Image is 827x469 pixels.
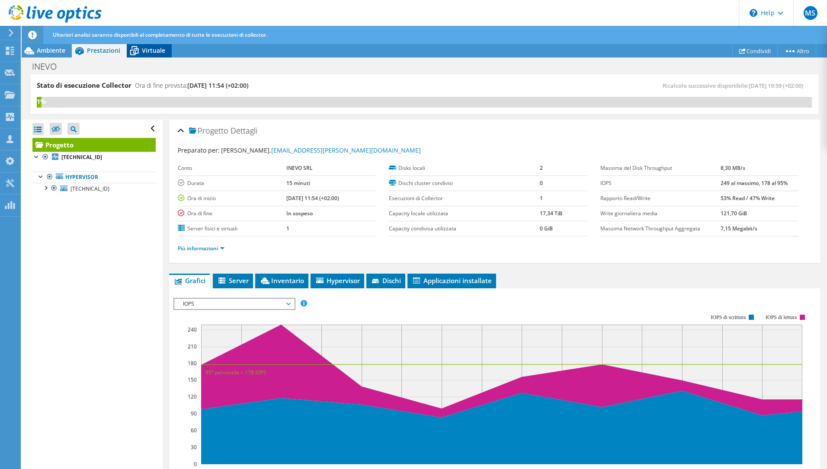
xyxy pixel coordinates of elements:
[221,146,421,154] span: [PERSON_NAME],
[87,46,120,54] span: Prestazioni
[178,245,224,252] a: Più informazioni
[191,410,197,417] text: 90
[188,326,197,333] text: 240
[32,138,156,152] a: Progetto
[540,195,543,202] b: 1
[721,179,788,187] b: 249 al massimo, 178 al 95%
[389,179,540,188] label: Dischi cluster condivisi
[600,164,721,172] label: Massima del Disk Throughput
[600,209,721,218] label: Write giornaliera media
[600,194,721,203] label: Rapporto Read/Write
[540,164,543,172] b: 2
[286,179,310,187] b: 15 minuti
[286,225,289,232] b: 1
[194,460,197,468] text: 0
[389,209,540,218] label: Capacity locale utilizzata
[804,6,817,20] span: MS
[61,153,102,161] b: [TECHNICAL_ID]
[179,299,290,309] span: IOPS
[777,44,816,57] a: Altro
[749,82,803,89] span: [DATE] 19:59 (+02:00)
[389,194,540,203] label: Esecuzioni di Collector
[53,31,267,38] span: Ulteriori analisi saranno disponibili al completamento di tutte le esecuzioni di collector.
[191,427,197,434] text: 60
[540,210,562,217] b: 17,34 TiB
[260,276,304,285] span: Inventario
[286,164,313,172] b: INEVO SRL
[721,225,757,232] b: 7,15 Megabit/s
[37,97,42,106] div: 1%
[271,146,421,154] a: [EMAIL_ADDRESS][PERSON_NAME][DOMAIN_NAME]
[721,210,747,217] b: 121,70 GiB
[389,164,540,172] label: Disks locali
[711,314,746,320] text: IOPS di scrittura
[217,276,249,285] span: Server
[191,443,197,451] text: 30
[540,225,553,232] b: 0 GiB
[231,125,257,136] span: Dettagli
[71,185,109,192] span: [TECHNICAL_ID]
[371,276,401,285] span: Dischi
[286,210,313,217] b: In sospeso
[188,360,197,367] text: 180
[766,314,797,320] text: IOPS di lettura
[178,224,286,233] label: Server fisici e virtuali
[178,209,286,218] label: Ora di fine
[600,224,721,233] label: Massima Network Throughput Aggregata
[32,183,156,194] a: [TECHNICAL_ID]
[188,393,197,400] text: 120
[37,46,65,54] span: Ambiente
[187,81,248,89] span: [DATE] 11:54 (+02:00)
[205,369,266,376] text: 95° percentile = 178 IOPS
[142,46,165,54] span: Virtuale
[178,146,220,154] label: Preparato per:
[178,194,286,203] label: Ora di inizio
[732,44,778,57] a: Condividi
[663,82,808,89] span: Ricalcolo successivo disponibile:
[135,81,248,90] h4: Ora di fine prevista:
[32,172,156,183] a: Hypervisor
[721,195,775,202] b: 53% Read / 47% Write
[173,276,205,285] span: Grafici
[540,179,543,187] b: 0
[286,195,339,202] b: [DATE] 11:54 (+02:00)
[178,179,286,188] label: Durata
[178,164,286,172] label: Conto
[389,224,540,233] label: Capacity condivisa utilizzata
[28,62,70,71] h1: INEVO
[721,164,745,172] b: 8,30 MB/s
[188,376,197,383] text: 150
[189,127,228,135] span: Progetto
[412,276,492,285] span: Applicazioni installate
[600,179,721,188] label: IOPS
[32,152,156,163] a: [TECHNICAL_ID]
[750,9,757,17] svg: \n
[315,276,360,285] span: Hypervisor
[188,343,197,350] text: 210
